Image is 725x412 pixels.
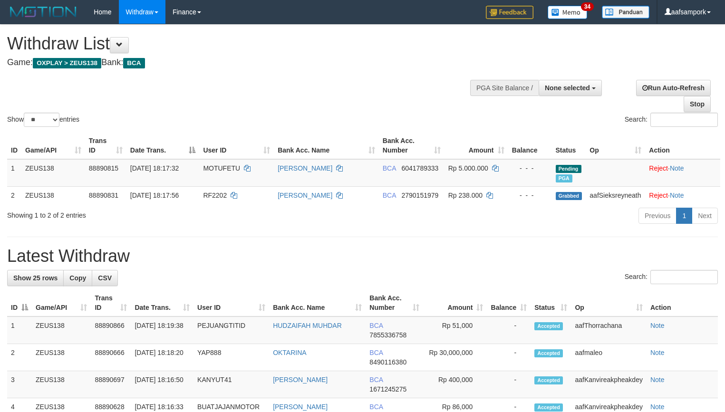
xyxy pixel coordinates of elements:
[69,274,86,282] span: Copy
[21,159,85,187] td: ZEUS138
[369,385,406,393] span: Copy 1671245275 to clipboard
[273,349,307,356] a: OKTARINA
[273,376,328,383] a: [PERSON_NAME]
[645,186,720,204] td: ·
[13,274,58,282] span: Show 25 rows
[203,164,240,172] span: MOTUFETU
[625,270,718,284] label: Search:
[531,289,571,316] th: Status: activate to sort column ascending
[273,403,328,411] a: [PERSON_NAME]
[487,371,531,398] td: -
[534,376,563,384] span: Accepted
[131,371,193,398] td: [DATE] 18:16:50
[645,132,720,159] th: Action
[274,132,379,159] th: Bank Acc. Name: activate to sort column ascending
[7,5,79,19] img: MOTION_logo.png
[131,316,193,344] td: [DATE] 18:19:38
[647,289,718,316] th: Action
[512,163,548,173] div: - - -
[670,192,684,199] a: Note
[645,159,720,187] td: ·
[684,96,711,112] a: Stop
[556,174,572,182] span: Marked by aafpengsreynich
[423,344,487,371] td: Rp 30,000,000
[571,371,646,398] td: aafKanvireakpheakdey
[33,58,101,68] span: OXPLAY > ZEUS138
[21,132,85,159] th: Game/API: activate to sort column ascending
[193,371,269,398] td: KANYUT41
[7,207,295,220] div: Showing 1 to 2 of 2 entries
[401,164,438,172] span: Copy 6041789333 to clipboard
[369,322,383,329] span: BCA
[487,289,531,316] th: Balance: activate to sort column ascending
[7,247,718,266] h1: Latest Withdraw
[131,289,193,316] th: Date Trans.: activate to sort column ascending
[7,159,21,187] td: 1
[369,358,406,366] span: Copy 8490116380 to clipboard
[193,344,269,371] td: YAP888
[423,289,487,316] th: Amount: activate to sort column ascending
[556,192,582,200] span: Grabbed
[278,192,332,199] a: [PERSON_NAME]
[581,2,594,11] span: 34
[379,132,445,159] th: Bank Acc. Number: activate to sort column ascending
[123,58,145,68] span: BCA
[649,164,668,172] a: Reject
[383,192,396,199] span: BCA
[7,289,32,316] th: ID: activate to sort column descending
[89,164,118,172] span: 88890815
[545,84,590,92] span: None selected
[512,191,548,200] div: - - -
[7,316,32,344] td: 1
[369,331,406,339] span: Copy 7855336758 to clipboard
[98,274,112,282] span: CSV
[366,289,423,316] th: Bank Acc. Number: activate to sort column ascending
[130,164,179,172] span: [DATE] 18:17:32
[21,186,85,204] td: ZEUS138
[448,192,483,199] span: Rp 238.000
[32,344,91,371] td: ZEUS138
[203,192,227,199] span: RF2202
[636,80,711,96] a: Run Auto-Refresh
[85,132,126,159] th: Trans ID: activate to sort column ascending
[487,344,531,371] td: -
[548,6,588,19] img: Button%20Memo.svg
[383,164,396,172] span: BCA
[7,371,32,398] td: 3
[269,289,366,316] th: Bank Acc. Name: activate to sort column ascending
[470,80,539,96] div: PGA Site Balance /
[552,132,586,159] th: Status
[487,316,531,344] td: -
[7,344,32,371] td: 2
[486,6,533,19] img: Feedback.jpg
[369,403,383,411] span: BCA
[92,270,118,286] a: CSV
[649,192,668,199] a: Reject
[650,113,718,127] input: Search:
[7,270,64,286] a: Show 25 rows
[670,164,684,172] a: Note
[423,316,487,344] td: Rp 51,000
[7,186,21,204] td: 2
[131,344,193,371] td: [DATE] 18:18:20
[534,403,563,412] span: Accepted
[199,132,274,159] th: User ID: activate to sort column ascending
[625,113,718,127] label: Search:
[7,113,79,127] label: Show entries
[32,316,91,344] td: ZEUS138
[650,349,665,356] a: Note
[193,316,269,344] td: PEJUANGTITID
[448,164,488,172] span: Rp 5.000.000
[91,344,131,371] td: 88890666
[24,113,59,127] select: Showentries
[534,322,563,330] span: Accepted
[369,376,383,383] span: BCA
[602,6,649,19] img: panduan.png
[89,192,118,199] span: 88890831
[692,208,718,224] a: Next
[650,322,665,329] a: Note
[445,132,508,159] th: Amount: activate to sort column ascending
[369,349,383,356] span: BCA
[7,34,474,53] h1: Withdraw List
[508,132,552,159] th: Balance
